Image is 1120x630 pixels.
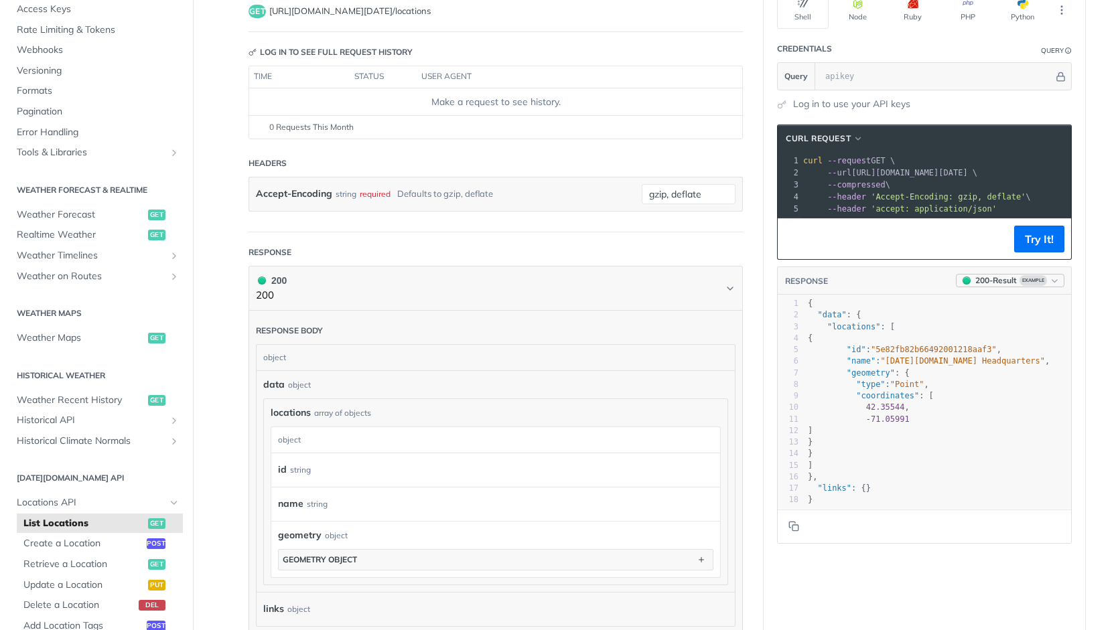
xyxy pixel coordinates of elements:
button: RESPONSE [784,274,829,288]
span: : , [808,345,1001,354]
h2: Historical Weather [10,370,183,382]
div: 3 [778,321,798,333]
span: { [808,299,813,308]
span: "Point" [890,380,924,389]
span: Error Handling [17,126,180,139]
div: array of objects [314,407,371,419]
div: object [257,345,731,370]
span: locations [271,406,311,420]
span: --url [827,168,851,177]
span: links [263,599,284,619]
span: : , [808,356,1050,366]
button: Show subpages for Weather on Routes [169,271,180,282]
span: Query [784,70,808,82]
span: --compressed [827,180,886,189]
div: 6 [778,356,798,367]
span: } [808,437,813,447]
span: Versioning [17,64,180,78]
span: "data" [817,310,846,319]
a: Versioning [10,61,183,81]
span: Retrieve a Location [23,558,145,571]
span: --header [827,204,866,214]
span: \ [803,180,890,189]
div: 200 - Result [975,274,1017,287]
span: put [148,580,165,590]
a: Realtime Weatherget [10,225,183,245]
span: Access Keys [17,3,180,16]
button: Copy to clipboard [784,516,803,536]
svg: Chevron [725,283,736,294]
div: string [290,460,311,479]
div: QueryInformation [1041,46,1072,56]
span: 42.35544 [866,402,905,412]
span: data [263,378,285,392]
label: Accept-Encoding [256,184,332,204]
a: Locations APIHide subpages for Locations API [10,493,183,513]
span: get [249,5,266,18]
a: Retrieve a Locationget [17,554,183,574]
span: curl [803,156,823,165]
p: 200 [256,288,287,303]
th: status [350,66,417,88]
div: 7 [778,368,798,379]
button: geometry object [279,550,713,570]
span: Create a Location [23,537,143,550]
span: 0 Requests This Month [269,121,354,133]
button: Copy to clipboard [784,229,803,249]
div: Make a request to see history. [255,95,737,109]
span: : [ [808,322,895,331]
span: 'Accept-Encoding: gzip, deflate' [871,192,1026,202]
div: 2 [778,309,798,321]
div: required [360,184,391,204]
span: "locations" [827,322,880,331]
span: get [148,333,165,343]
div: Log in to see full request history [249,46,413,58]
span: "name" [847,356,876,366]
div: 3 [778,179,800,191]
span: Weather on Routes [17,270,165,283]
span: 200 [963,277,971,285]
h2: [DATE][DOMAIN_NAME] API [10,472,183,484]
button: Show subpages for Tools & Libraries [169,147,180,158]
div: string [336,184,356,204]
a: Tools & LibrariesShow subpages for Tools & Libraries [10,143,183,163]
span: Update a Location [23,578,145,592]
span: } [808,495,813,504]
span: ] [808,461,813,470]
span: Tools & Libraries [17,146,165,159]
span: Weather Recent History [17,394,145,407]
a: Log in to use your API keys [793,97,910,111]
span: GET \ [803,156,895,165]
span: get [148,518,165,529]
span: "coordinates" [856,391,919,400]
span: \ [803,192,1031,202]
svg: More ellipsis [1056,4,1068,16]
div: 18 [778,494,798,505]
input: apikey [819,63,1054,90]
h2: Weather Maps [10,307,183,319]
span: "geometry" [847,368,895,378]
div: 14 [778,448,798,459]
span: https://api.tomorrow.io/v4/locations [269,5,431,18]
div: object [287,599,310,619]
svg: Key [249,48,257,56]
span: : {} [808,483,871,493]
span: --request [827,156,871,165]
button: 200200-ResultExample [956,274,1064,287]
div: 13 [778,437,798,448]
span: --header [827,192,866,202]
span: Historical Climate Normals [17,435,165,448]
a: Rate Limiting & Tokens [10,20,183,40]
span: { [808,333,813,343]
span: } [808,449,813,458]
a: Historical APIShow subpages for Historical API [10,410,183,430]
span: post [147,538,165,549]
button: Hide subpages for Locations API [169,497,180,508]
a: Weather Forecastget [10,205,183,225]
a: List Locationsget [17,514,183,534]
span: get [148,559,165,570]
span: Delete a Location [23,599,135,612]
div: 11 [778,414,798,425]
a: Historical Climate NormalsShow subpages for Historical Climate Normals [10,431,183,451]
span: ] [808,426,813,435]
